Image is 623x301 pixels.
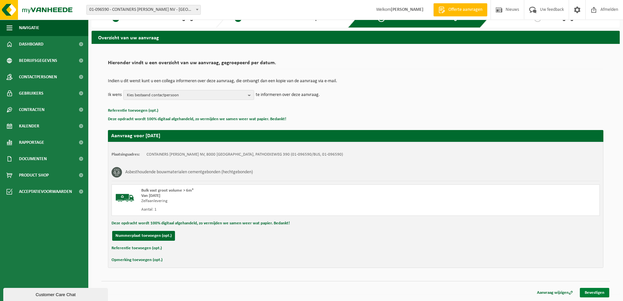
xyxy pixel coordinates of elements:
[19,69,57,85] span: Contactpersonen
[108,106,158,115] button: Referentie toevoegen (opt.)
[141,207,382,212] div: Aantal: 1
[141,194,160,198] strong: Van [DATE]
[256,90,320,100] p: te informeren over deze aanvraag.
[112,231,175,241] button: Nummerplaat toevoegen (opt.)
[87,5,200,14] span: 01-096590 - CONTAINERS JAN HAECK NV - BRUGGE
[111,133,160,139] strong: Aanvraag voor [DATE]
[86,5,201,15] span: 01-096590 - CONTAINERS JAN HAECK NV - BRUGGE
[19,85,43,102] span: Gebruikers
[580,288,609,297] a: Bevestigen
[92,31,620,44] h2: Overzicht van uw aanvraag
[108,115,286,123] button: Deze opdracht wordt 100% digitaal afgehandeld, zo vermijden we samen weer wat papier. Bedankt!
[115,188,135,208] img: BL-SO-LV.png
[125,167,253,178] h3: Asbesthoudende bouwmaterialen cementgebonden (hechtgebonden)
[112,219,290,228] button: Deze opdracht wordt 100% digitaal afgehandeld, zo vermijden we samen weer wat papier. Bedankt!
[391,7,424,12] strong: [PERSON_NAME]
[141,198,382,204] div: Zelfaanlevering
[19,183,72,200] span: Acceptatievoorwaarden
[19,134,44,151] span: Rapportage
[108,79,603,84] p: Indien u dit wenst kunt u een collega informeren over deze aanvraag, die ontvangt dan een kopie v...
[532,288,578,297] a: Aanvraag wijzigen
[3,287,109,301] iframe: chat widget
[19,151,47,167] span: Documenten
[112,256,163,264] button: Opmerking toevoegen (opt.)
[433,3,487,16] a: Offerte aanvragen
[147,152,343,157] td: CONTAINERS [PERSON_NAME] NV, 8000 [GEOGRAPHIC_DATA], PATHOEKEWEG 390 (01-096590/BUS, 01-096590)
[108,90,122,100] p: Ik wens
[141,188,193,193] span: Bulk vast groot volume > 6m³
[19,36,43,52] span: Dashboard
[447,7,484,13] span: Offerte aanvragen
[19,20,39,36] span: Navigatie
[112,152,140,157] strong: Plaatsingsadres:
[19,102,44,118] span: Contracten
[127,90,245,100] span: Kies bestaand contactpersoon
[19,118,39,134] span: Kalender
[19,52,57,69] span: Bedrijfsgegevens
[19,167,49,183] span: Product Shop
[112,244,162,253] button: Referentie toevoegen (opt.)
[123,90,254,100] button: Kies bestaand contactpersoon
[108,60,603,69] h2: Hieronder vindt u een overzicht van uw aanvraag, gegroepeerd per datum.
